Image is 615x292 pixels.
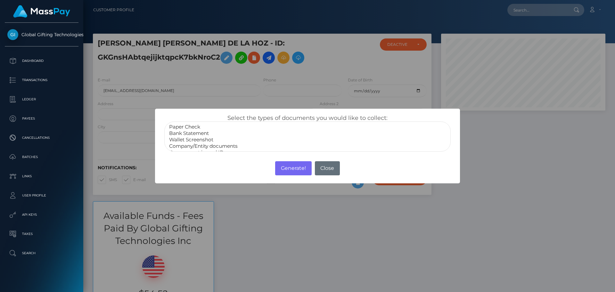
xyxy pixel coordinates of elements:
p: API Keys [7,210,76,220]
p: Transactions [7,75,76,85]
p: Search [7,248,76,258]
p: Batches [7,152,76,162]
select: < [164,121,451,152]
p: Dashboard [7,56,76,66]
option: Bank Statement [168,130,447,137]
p: Taxes [7,229,76,239]
option: Government issued ID [168,149,447,156]
img: Global Gifting Technologies Inc [7,29,18,40]
p: User Profile [7,191,76,200]
div: Select the types of documents you would like to collect: [160,114,455,152]
option: Wallet Screenshot [168,137,447,143]
p: Cancellations [7,133,76,143]
img: MassPay Logo [13,5,70,18]
option: Paper Check [168,124,447,130]
p: Payees [7,114,76,123]
span: Global Gifting Technologies Inc [5,32,78,38]
option: Company/Entity documents [168,143,447,149]
p: Links [7,171,76,181]
button: Generate! [275,161,311,175]
button: Close [315,161,340,175]
p: Ledger [7,95,76,104]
